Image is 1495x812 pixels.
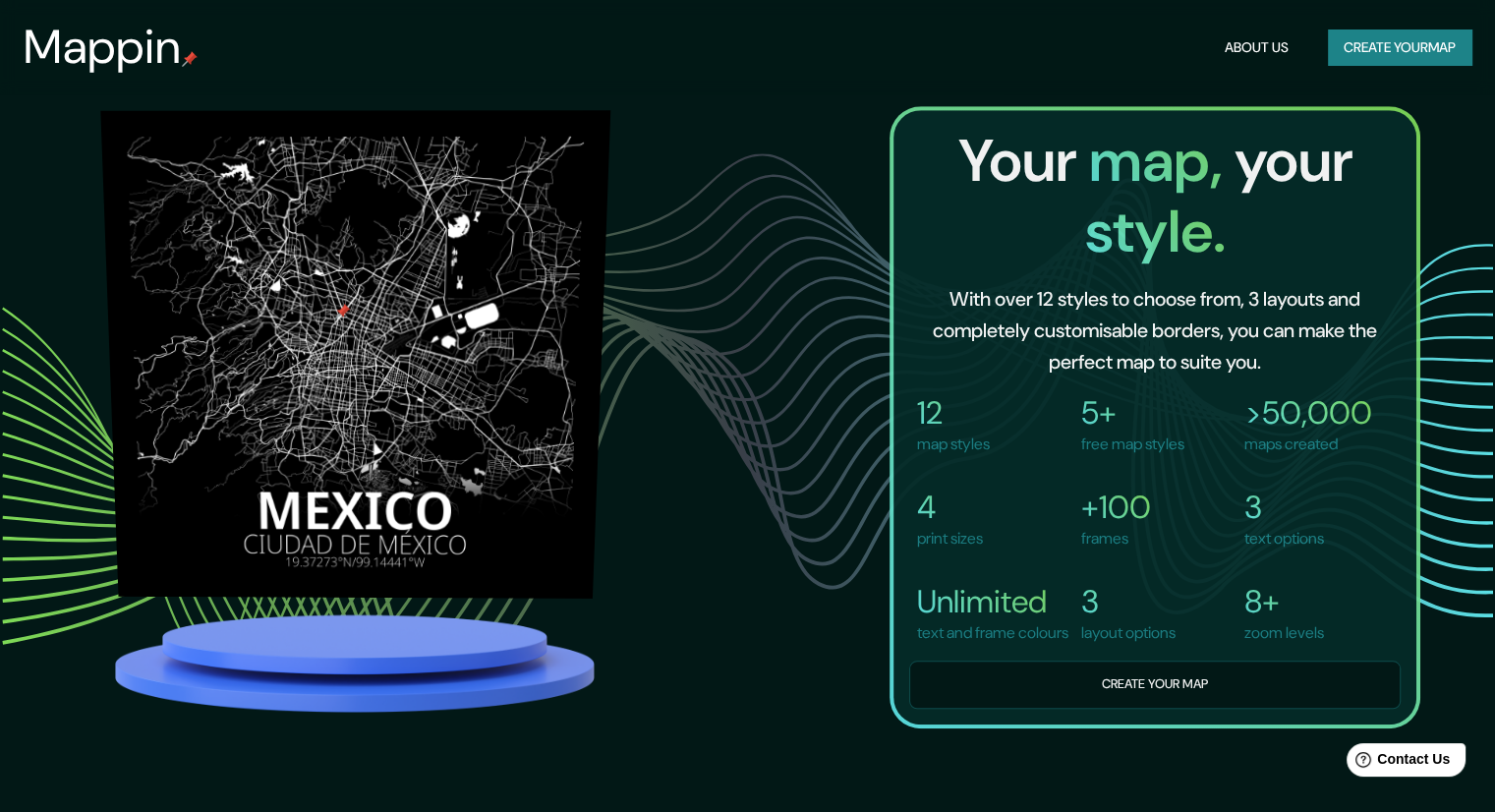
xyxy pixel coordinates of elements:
p: zoom levels [1244,621,1324,645]
h4: 4 [917,488,983,527]
h4: >50,000 [1244,393,1372,433]
h4: 8+ [1244,582,1324,621]
button: About Us [1217,29,1296,66]
button: Create yourmap [1328,29,1471,66]
img: mexico-city.png [100,102,610,592]
h3: Mappin [24,20,182,75]
p: map styles [917,433,990,456]
h4: +100 [1081,488,1151,527]
p: print sizes [917,527,983,551]
p: maps created [1244,433,1372,456]
h4: Unlimited [917,582,1068,621]
span: map, [1088,122,1234,200]
p: text options [1244,527,1324,551]
h4: 3 [1081,582,1176,621]
p: frames [1081,527,1151,551]
span: style. [1084,193,1225,270]
h4: 5+ [1081,393,1184,433]
iframe: Help widget launcher [1320,735,1473,790]
img: mappin-pin [182,51,198,67]
img: platform.png [109,609,601,718]
h6: With over 12 styles to choose from, 3 layouts and completely customisable borders, you can make t... [925,283,1385,377]
p: text and frame colours [917,621,1068,645]
h2: Your your [909,126,1401,267]
p: layout options [1081,621,1176,645]
h4: 3 [1244,488,1324,527]
h4: 12 [917,393,990,433]
button: Create your map [909,661,1401,709]
p: free map styles [1081,433,1184,456]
